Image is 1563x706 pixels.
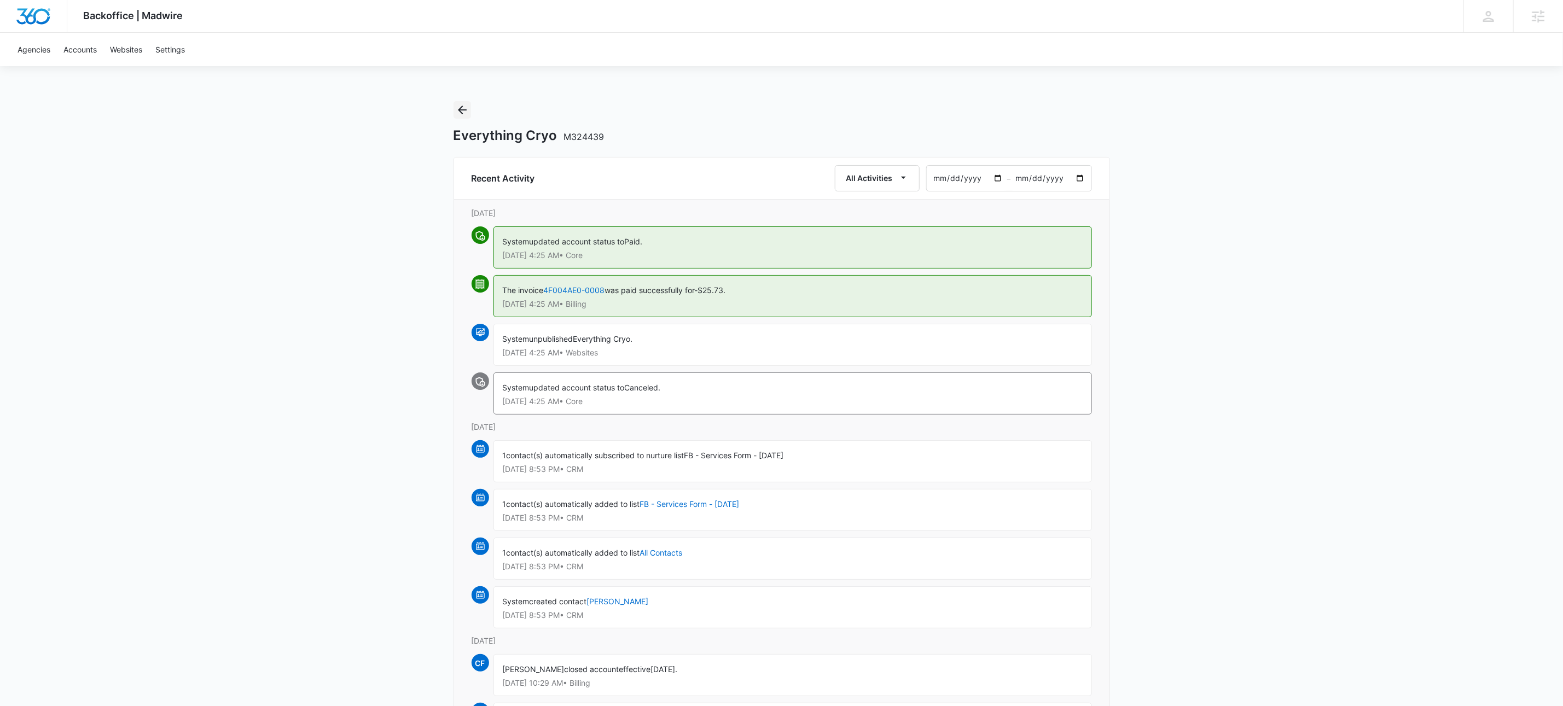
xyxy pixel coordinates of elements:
[530,383,625,392] span: updated account status to
[573,334,633,343] span: Everything Cryo.
[454,101,471,119] button: Back
[503,252,1083,259] p: [DATE] 4:25 AM • Core
[503,679,1083,687] p: [DATE] 10:29 AM • Billing
[503,465,1083,473] p: [DATE] 8:53 PM • CRM
[503,451,507,460] span: 1
[619,664,651,674] span: effective
[625,237,643,246] span: Paid.
[503,514,1083,522] p: [DATE] 8:53 PM • CRM
[565,664,619,674] span: closed account
[503,611,1083,619] p: [DATE] 8:53 PM • CRM
[651,664,678,674] span: [DATE].
[587,597,649,606] a: [PERSON_NAME]
[640,499,740,509] a: FB - Services Form - [DATE]
[57,33,103,66] a: Accounts
[11,33,57,66] a: Agencies
[564,131,605,142] span: M324439
[684,451,784,460] span: FB - Services Form - [DATE]
[503,334,530,343] span: System
[507,548,640,557] span: contact(s) automatically added to list
[530,597,587,606] span: created contact
[503,499,507,509] span: 1
[507,499,640,509] span: contact(s) automatically added to list
[503,563,1083,570] p: [DATE] 8:53 PM • CRM
[835,165,920,191] button: All Activities
[503,597,530,606] span: System
[503,349,1083,357] p: [DATE] 4:25 AM • Websites
[472,207,1092,219] p: [DATE]
[503,398,1083,405] p: [DATE] 4:25 AM • Core
[472,421,1092,433] p: [DATE]
[503,300,1083,308] p: [DATE] 4:25 AM • Billing
[149,33,191,66] a: Settings
[544,285,605,295] a: 4F004AE0-0008
[1007,173,1011,184] span: –
[530,334,573,343] span: unpublished
[503,285,544,295] span: The invoice
[605,285,695,295] span: was paid successfully for
[503,383,530,392] span: System
[625,383,661,392] span: Canceled.
[103,33,149,66] a: Websites
[507,451,684,460] span: contact(s) automatically subscribed to nurture list
[530,237,625,246] span: updated account status to
[84,10,183,21] span: Backoffice | Madwire
[503,548,507,557] span: 1
[472,654,489,672] span: CF
[640,548,683,557] a: All Contacts
[454,127,605,144] h1: Everything Cryo
[503,237,530,246] span: System
[472,635,1092,646] p: [DATE]
[472,172,535,185] h6: Recent Activity
[503,664,565,674] span: [PERSON_NAME]
[695,285,726,295] span: -$25.73.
